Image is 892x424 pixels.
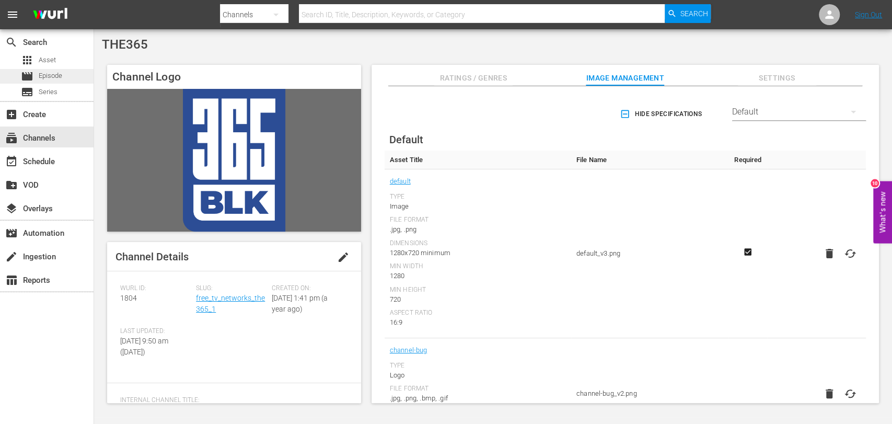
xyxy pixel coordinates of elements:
[390,248,566,258] div: 1280x720 minimum
[390,385,566,393] div: File Format
[390,393,566,404] div: .jpg, .png, .bmp, .gif
[5,179,18,191] span: VOD
[5,132,18,144] span: Channels
[390,201,566,212] div: Image
[5,274,18,287] span: Reports
[390,224,566,235] div: .jpg, .png
[586,72,664,85] span: Image Management
[331,245,356,270] button: edit
[337,251,350,263] span: edit
[871,179,879,187] div: 10
[196,284,267,293] span: Slug:
[6,8,19,21] span: menu
[39,87,57,97] span: Series
[102,37,148,52] span: THE365
[120,396,343,405] span: Internal Channel Title:
[434,72,513,85] span: Ratings / Genres
[622,109,702,120] span: Hide Specifications
[5,250,18,263] span: Ingestion
[39,55,56,65] span: Asset
[39,71,62,81] span: Episode
[855,10,882,19] a: Sign Out
[21,70,33,83] span: Episode
[21,86,33,98] span: Series
[196,294,265,313] a: free_tv_networks_the365_1
[5,202,18,215] span: Overlays
[120,284,191,293] span: Wurl ID:
[571,169,728,338] td: default_v3.png
[272,294,328,313] span: [DATE] 1:41 pm (a year ago)
[5,108,18,121] span: Create
[390,294,566,305] div: 720
[390,239,566,248] div: Dimensions
[390,271,566,281] div: 1280
[5,227,18,239] span: Automation
[738,72,816,85] span: Settings
[742,247,754,257] svg: Required
[120,327,191,336] span: Last Updated:
[120,337,168,356] span: [DATE] 9:50 am ([DATE])
[390,262,566,271] div: Min Width
[390,317,566,328] div: 16:9
[571,151,728,169] th: File Name
[390,193,566,201] div: Type
[21,54,33,66] span: Asset
[390,343,427,357] a: channel-bug
[107,65,361,89] h4: Channel Logo
[385,151,571,169] th: Asset Title
[390,362,566,370] div: Type
[5,155,18,168] span: Schedule
[272,284,342,293] span: Created On:
[5,36,18,49] span: Search
[390,175,411,188] a: default
[618,99,706,129] button: Hide Specifications
[732,97,866,127] div: Default
[390,286,566,294] div: Min Height
[390,216,566,224] div: File Format
[115,250,189,263] span: Channel Details
[107,89,361,232] img: THE365
[390,309,566,317] div: Aspect Ratio
[728,151,768,169] th: Required
[389,133,423,146] span: Default
[25,3,75,27] img: ans4CAIJ8jUAAAAAAAAAAAAAAAAAAAAAAAAgQb4GAAAAAAAAAAAAAAAAAAAAAAAAJMjXAAAAAAAAAAAAAAAAAAAAAAAAgAT5G...
[680,4,708,23] span: Search
[873,181,892,243] button: Open Feedback Widget
[390,370,566,381] div: Logo
[120,294,137,302] span: 1804
[665,4,711,23] button: Search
